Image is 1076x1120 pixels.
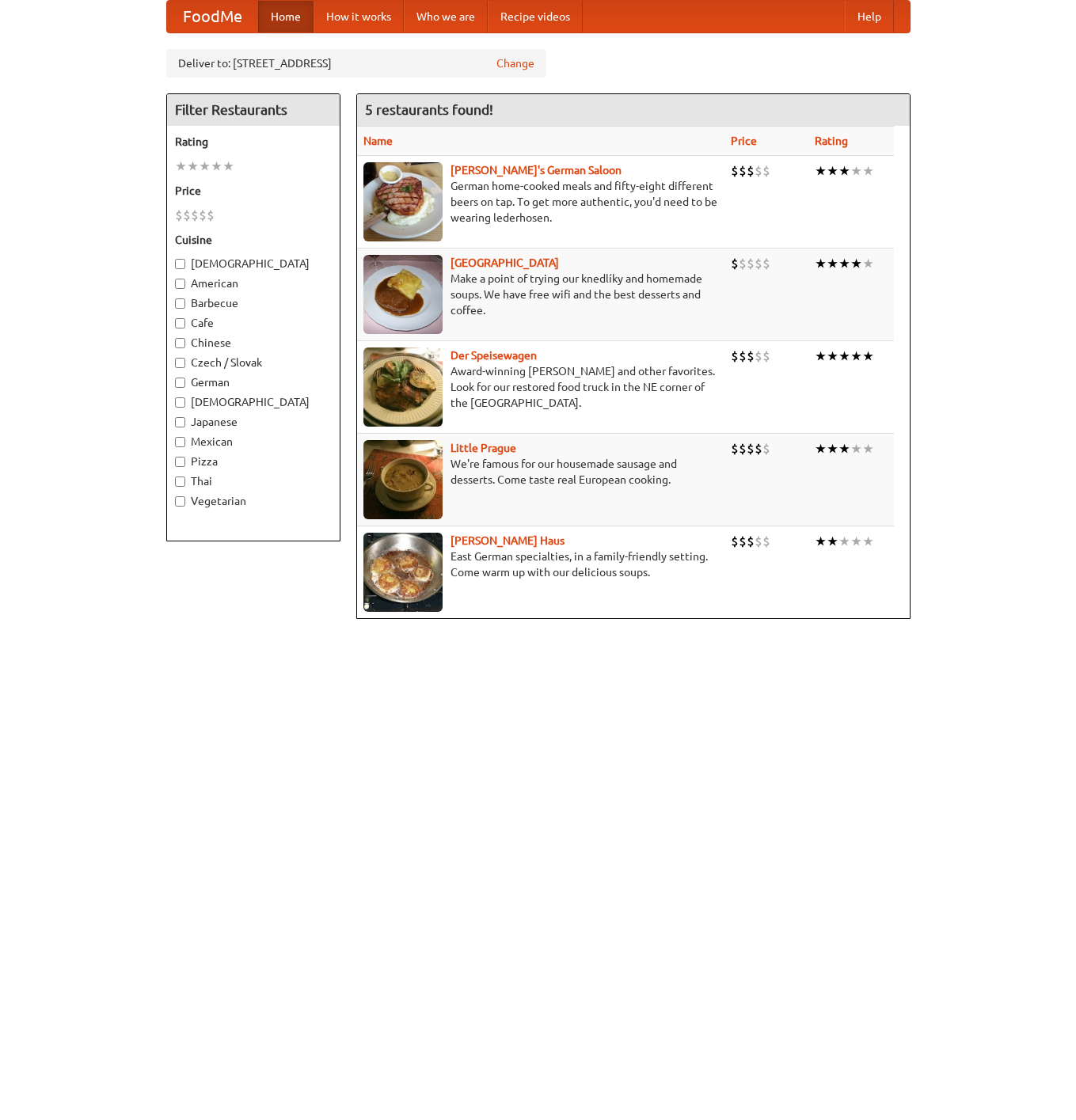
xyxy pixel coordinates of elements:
[845,1,894,32] a: Help
[175,158,187,175] li: ★
[838,440,850,457] li: ★
[731,347,739,365] li: $
[175,335,332,351] label: Chinese
[175,207,183,224] li: $
[166,49,546,78] div: Deliver to: [STREET_ADDRESS]
[862,533,874,550] li: ★
[365,102,493,117] ng-pluralize: 5 restaurants found!
[199,158,211,175] li: ★
[199,207,207,224] li: $
[363,363,718,411] p: Award-winning [PERSON_NAME] and other favorites. Look for our restored food truck in the NE corne...
[175,454,332,469] label: Pizza
[207,207,215,224] li: $
[175,358,185,368] input: Czech / Slovak
[363,456,718,488] p: We're famous for our housemade sausage and desserts. Come taste real European cooking.
[175,493,332,509] label: Vegetarian
[175,476,185,487] input: Thai
[175,232,332,248] h5: Cuisine
[755,440,762,457] li: $
[850,440,862,457] li: ★
[731,440,739,457] li: $
[175,355,332,370] label: Czech / Slovak
[488,1,583,32] a: Recipe videos
[183,207,191,224] li: $
[747,162,755,180] li: $
[827,533,838,550] li: ★
[175,374,332,390] label: German
[850,255,862,272] li: ★
[815,135,848,147] a: Rating
[211,158,222,175] li: ★
[451,256,559,269] a: [GEOGRAPHIC_DATA]
[815,440,827,457] li: ★
[755,533,762,550] li: $
[363,549,718,580] p: East German specialties, in a family-friendly setting. Come warm up with our delicious soups.
[496,55,534,71] a: Change
[862,440,874,457] li: ★
[175,394,332,410] label: [DEMOGRAPHIC_DATA]
[838,533,850,550] li: ★
[175,397,185,408] input: [DEMOGRAPHIC_DATA]
[363,271,718,318] p: Make a point of trying our knedlíky and homemade soups. We have free wifi and the best desserts a...
[815,162,827,180] li: ★
[363,178,718,226] p: German home-cooked meals and fifty-eight different beers on tap. To get more authentic, you'd nee...
[747,533,755,550] li: $
[175,279,185,289] input: American
[862,162,874,180] li: ★
[762,533,770,550] li: $
[363,533,443,612] img: kohlhaus.jpg
[747,255,755,272] li: $
[815,533,827,550] li: ★
[850,162,862,180] li: ★
[747,440,755,457] li: $
[175,259,185,269] input: [DEMOGRAPHIC_DATA]
[363,255,443,334] img: czechpoint.jpg
[175,417,185,427] input: Japanese
[827,255,838,272] li: ★
[222,158,234,175] li: ★
[175,496,185,507] input: Vegetarian
[739,255,747,272] li: $
[175,315,332,331] label: Cafe
[827,440,838,457] li: ★
[175,378,185,388] input: German
[314,1,404,32] a: How it works
[850,533,862,550] li: ★
[838,347,850,365] li: ★
[739,533,747,550] li: $
[731,255,739,272] li: $
[739,440,747,457] li: $
[731,135,757,147] a: Price
[175,473,332,489] label: Thai
[731,533,739,550] li: $
[451,534,565,547] a: [PERSON_NAME] Haus
[404,1,488,32] a: Who we are
[739,347,747,365] li: $
[175,295,332,311] label: Barbecue
[175,298,185,309] input: Barbecue
[175,275,332,291] label: American
[755,255,762,272] li: $
[175,457,185,467] input: Pizza
[175,434,332,450] label: Mexican
[850,347,862,365] li: ★
[175,437,185,447] input: Mexican
[827,162,838,180] li: ★
[862,347,874,365] li: ★
[191,207,199,224] li: $
[862,255,874,272] li: ★
[175,338,185,348] input: Chinese
[258,1,314,32] a: Home
[451,349,537,362] a: Der Speisewagen
[815,347,827,365] li: ★
[187,158,199,175] li: ★
[762,255,770,272] li: $
[363,135,393,147] a: Name
[762,162,770,180] li: $
[762,440,770,457] li: $
[451,164,622,177] a: [PERSON_NAME]'s German Saloon
[175,414,332,430] label: Japanese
